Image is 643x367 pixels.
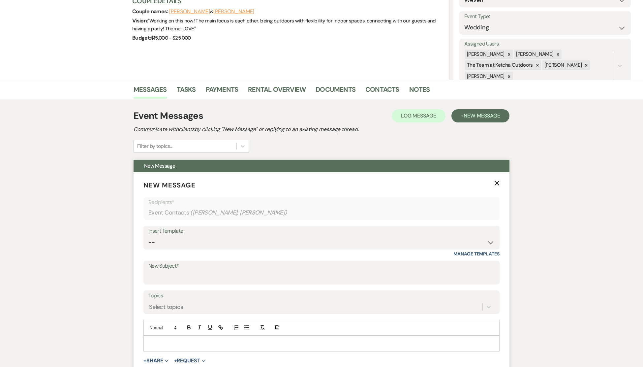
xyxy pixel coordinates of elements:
[134,125,509,133] h2: Communicate with clients by clicking "New Message" or replying to an existing message thread.
[137,142,172,150] div: Filter by topics...
[169,8,254,15] span: &
[190,208,287,217] span: ( [PERSON_NAME], [PERSON_NAME] )
[206,84,238,99] a: Payments
[143,358,146,363] span: +
[134,84,167,99] a: Messages
[132,8,169,15] span: Couple names:
[148,206,495,219] div: Event Contacts
[248,84,306,99] a: Rental Overview
[132,34,151,41] span: Budget:
[213,9,254,14] button: [PERSON_NAME]
[143,358,168,363] button: Share
[144,162,175,169] span: New Message
[465,50,505,59] div: [PERSON_NAME]
[542,60,583,70] div: [PERSON_NAME]
[169,9,210,14] button: [PERSON_NAME]
[148,261,495,271] label: New Subject*
[148,198,495,207] p: Recipients*
[392,109,445,122] button: Log Message
[401,112,436,119] span: Log Message
[132,17,148,24] span: Vision:
[453,251,500,257] a: Manage Templates
[148,291,495,301] label: Topics
[132,17,436,32] span: " Working on this now! The main focus is each other, being outdoors with flexibility for indoor s...
[134,109,203,123] h1: Event Messages
[151,35,191,41] span: $15,000 - $25,000
[143,181,196,189] span: New Message
[365,84,399,99] a: Contacts
[174,358,205,363] button: Request
[177,84,196,99] a: Tasks
[514,50,555,59] div: [PERSON_NAME]
[451,109,509,122] button: +New Message
[149,302,183,311] div: Select topics
[465,60,534,70] div: The Team at Ketcha Outdoors
[465,72,505,81] div: [PERSON_NAME]
[464,39,626,49] label: Assigned Users:
[464,12,626,21] label: Event Type:
[174,358,177,363] span: +
[316,84,355,99] a: Documents
[148,226,495,236] div: Insert Template
[409,84,430,99] a: Notes
[464,112,500,119] span: New Message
